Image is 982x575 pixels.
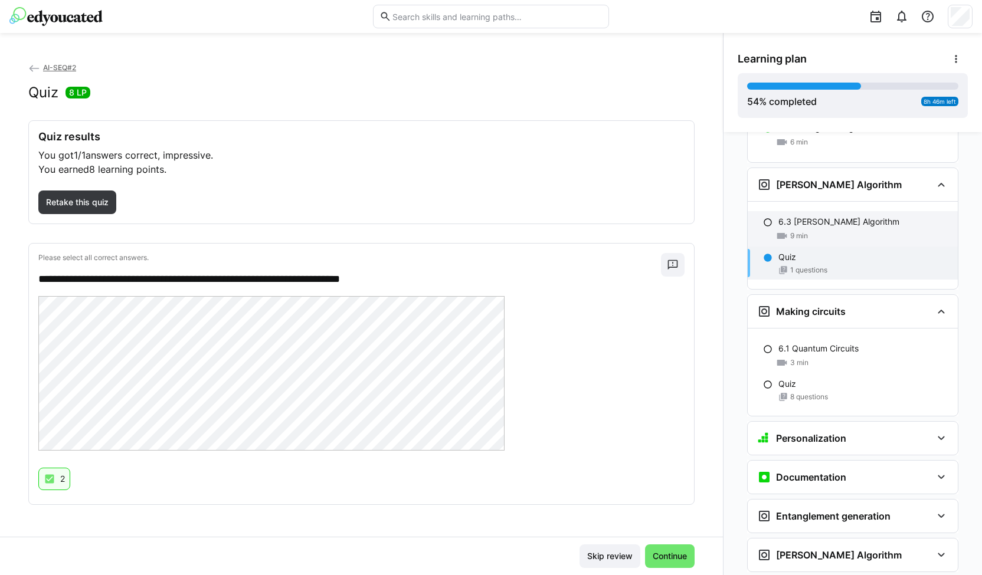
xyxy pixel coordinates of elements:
[790,265,827,275] span: 1 questions
[778,251,796,263] p: Quiz
[28,63,76,72] a: AI-SEQ#2
[778,343,859,354] p: 6.1 Quantum Circuits
[38,162,685,176] p: You earned .
[790,392,828,402] span: 8 questions
[747,94,817,109] div: % completed
[776,510,891,522] h3: Entanglement generation
[790,231,808,241] span: 9 min
[776,432,846,444] h3: Personalization
[44,196,110,208] span: Retake this quiz
[776,471,846,483] h3: Documentation
[776,305,846,317] h3: Making circuits
[778,378,796,390] p: Quiz
[778,216,899,228] p: 6.3 [PERSON_NAME] Algorithm
[580,544,640,568] button: Skip review
[89,163,164,175] span: 8 learning points
[651,550,689,562] span: Continue
[38,148,685,162] p: You got answers correct, impressive.
[645,544,695,568] button: Continue
[776,549,902,561] h3: [PERSON_NAME] Algorithm
[391,11,603,22] input: Search skills and learning paths…
[38,253,661,262] p: Please select all correct answers.
[43,63,76,72] span: AI-SEQ#2
[747,96,759,107] span: 54
[69,87,87,98] span: 8 LP
[74,149,86,161] span: 1/1
[776,179,902,190] h3: [PERSON_NAME] Algorithm
[790,358,808,367] span: 3 min
[924,98,956,105] span: 8h 46m left
[38,130,685,143] h3: Quiz results
[585,550,634,562] span: Skip review
[738,52,807,65] span: Learning plan
[60,473,65,485] p: 2
[790,137,808,147] span: 6 min
[38,190,116,214] button: Retake this quiz
[28,84,58,101] h2: Quiz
